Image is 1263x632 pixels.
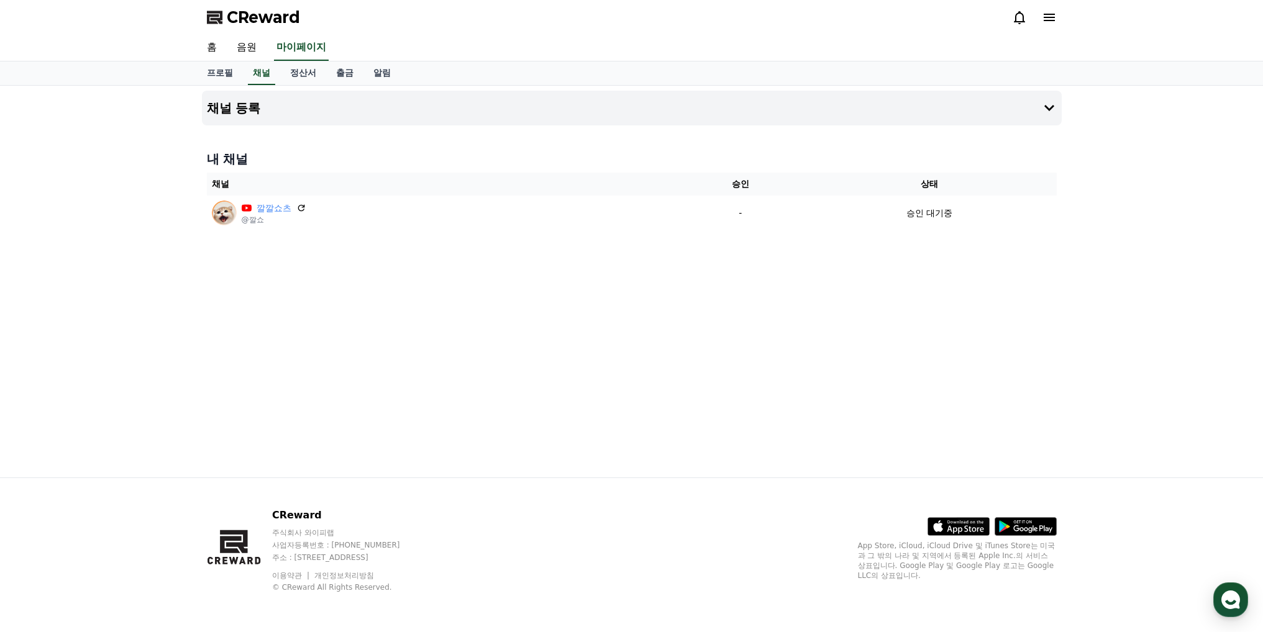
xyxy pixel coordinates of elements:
a: 프로필 [197,61,243,85]
h4: 채널 등록 [207,101,261,115]
a: 정산서 [280,61,326,85]
a: 마이페이지 [274,35,329,61]
a: 개인정보처리방침 [314,571,374,580]
a: 홈 [197,35,227,61]
a: 알림 [363,61,401,85]
button: 채널 등록 [202,91,1062,125]
p: 주소 : [STREET_ADDRESS] [272,553,424,562]
th: 상태 [802,173,1056,196]
a: 채널 [248,61,275,85]
a: 출금 [326,61,363,85]
p: App Store, iCloud, iCloud Drive 및 iTunes Store는 미국과 그 밖의 나라 및 지역에서 등록된 Apple Inc.의 서비스 상표입니다. Goo... [858,541,1057,580]
p: 승인 대기중 [906,207,952,220]
p: - [683,207,797,220]
p: © CReward All Rights Reserved. [272,582,424,592]
th: 승인 [678,173,802,196]
span: CReward [227,7,300,27]
p: 주식회사 와이피랩 [272,528,424,538]
th: 채널 [207,173,679,196]
a: 이용약관 [272,571,311,580]
a: 음원 [227,35,267,61]
p: @깔쇼 [242,215,306,225]
p: CReward [272,508,424,523]
p: 사업자등록번호 : [PHONE_NUMBER] [272,540,424,550]
a: CReward [207,7,300,27]
h4: 내 채널 [207,150,1057,168]
a: 깔깔쇼츠 [257,202,291,215]
img: 깔깔쇼츠 [212,201,237,225]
